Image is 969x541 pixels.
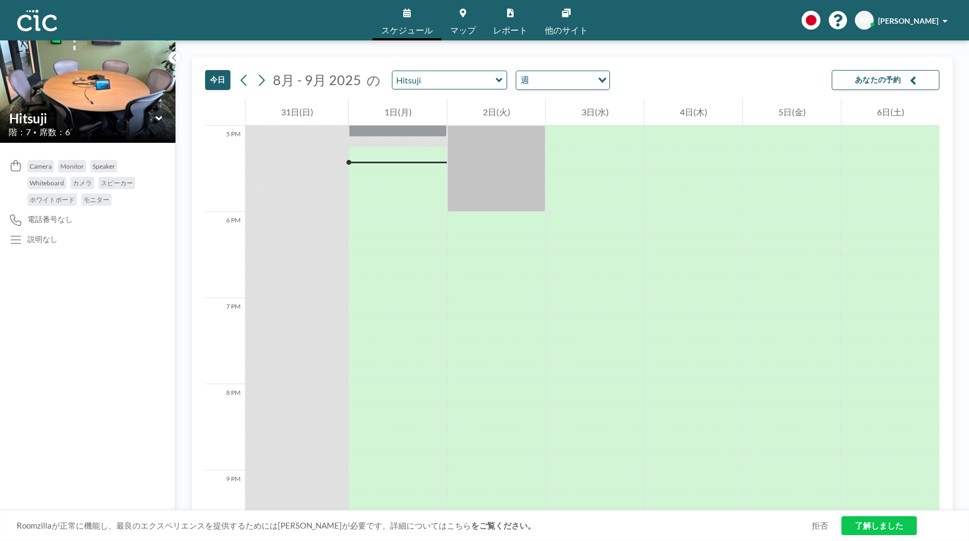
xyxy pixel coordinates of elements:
[841,99,939,126] div: 6日(土)
[878,16,938,25] span: [PERSON_NAME]
[9,127,31,137] span: 階：7
[30,196,75,204] span: ホワイトボード
[273,72,361,88] span: 8月 - 9月 2025
[516,71,609,89] div: Search for option
[205,384,245,470] div: 8 PM
[832,70,939,90] button: あなたの予約
[205,298,245,384] div: 7 PM
[33,129,37,136] span: •
[205,126,245,212] div: 5 PM
[17,10,57,31] img: organization-logo
[205,70,230,90] button: 今日
[471,521,536,530] a: をご覧ください。
[30,179,64,187] span: Whiteboard
[60,162,84,170] span: Monitor
[245,99,348,126] div: 31日(日)
[349,99,447,126] div: 1日(月)
[367,72,381,88] span: の
[17,521,812,531] span: Roomzillaが正常に機能し、最良のエクスペリエンスを提供するためには[PERSON_NAME]が必要です。詳細についてはこちら
[39,127,70,137] span: 席数：6
[493,26,528,34] span: レポート
[450,26,476,34] span: マップ
[9,110,156,126] input: Hitsuji
[83,196,109,204] span: モニター
[392,71,496,89] input: Hitsuji
[546,99,644,126] div: 3日(水)
[73,179,92,187] span: カメラ
[518,73,531,87] span: 週
[860,16,869,25] span: KF
[812,521,828,531] a: 拒否
[447,99,545,126] div: 2日(火)
[841,516,917,535] a: 了解しました
[101,179,133,187] span: スピーカー
[27,234,58,244] div: 説明なし
[644,99,742,126] div: 4日(木)
[532,73,592,87] input: Search for option
[27,214,73,224] span: 電話番号なし
[545,26,588,34] span: 他のサイト
[30,162,52,170] span: Camera
[743,99,841,126] div: 5日(金)
[381,26,433,34] span: スケジュール
[205,212,245,298] div: 6 PM
[93,162,115,170] span: Speaker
